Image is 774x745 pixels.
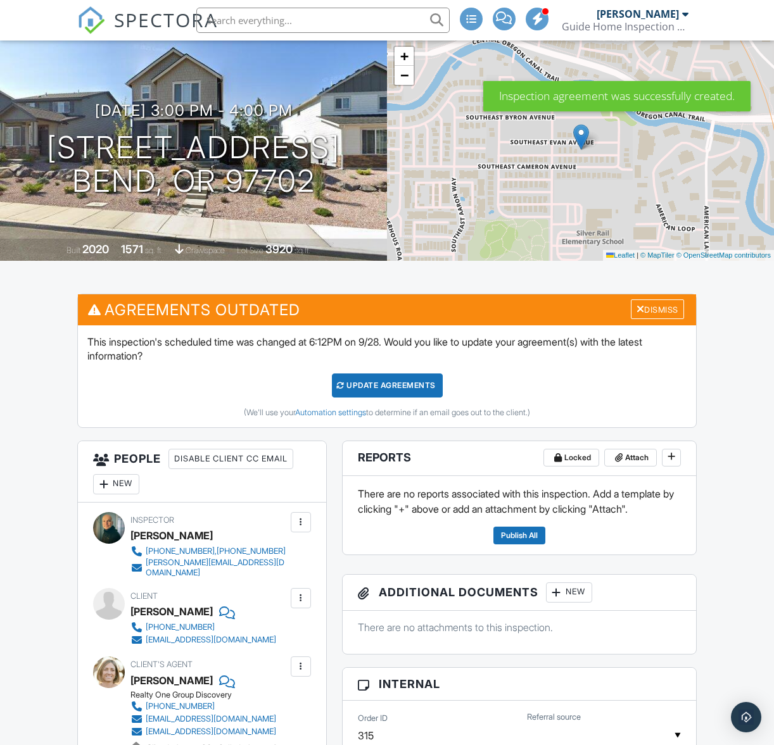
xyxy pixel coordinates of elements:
a: [PERSON_NAME] [130,671,213,690]
div: [PERSON_NAME] [130,602,213,621]
div: [PERSON_NAME] [597,8,679,20]
span: Inspector [130,515,174,525]
div: [EMAIL_ADDRESS][DOMAIN_NAME] [146,714,276,724]
a: [EMAIL_ADDRESS][DOMAIN_NAME] [130,634,276,646]
img: The Best Home Inspection Software - Spectora [77,6,105,34]
div: [PERSON_NAME] [130,526,213,545]
label: Order ID [358,713,388,724]
div: 3920 [265,242,293,256]
span: sq.ft. [295,246,310,255]
span: − [400,67,409,83]
a: Leaflet [606,251,635,259]
div: New [93,474,139,494]
div: Disable Client CC Email [168,449,293,469]
a: SPECTORA [77,17,218,44]
span: Client's Agent [130,660,193,669]
div: (We'll use your to determine if an email goes out to the client.) [87,408,687,418]
p: There are no attachments to this inspection. [358,620,681,634]
div: [PHONE_NUMBER] [146,622,215,632]
div: [EMAIL_ADDRESS][DOMAIN_NAME] [146,727,276,737]
span: sq. ft. [145,246,163,255]
a: [EMAIL_ADDRESS][DOMAIN_NAME] [130,725,276,738]
a: [PHONE_NUMBER] [130,700,276,713]
div: [PHONE_NUMBER] [146,701,215,711]
div: [EMAIL_ADDRESS][DOMAIN_NAME] [146,635,276,645]
span: Built [67,246,80,255]
h3: Internal [343,668,696,701]
a: Automation settings [295,408,366,417]
a: © OpenStreetMap contributors [676,251,771,259]
h1: [STREET_ADDRESS] Bend, OR 97702 [47,131,340,198]
div: Guide Home Inspection LLC [562,20,688,33]
a: [PHONE_NUMBER] [130,621,276,634]
a: [EMAIL_ADDRESS][DOMAIN_NAME] [130,713,276,725]
div: [PHONE_NUMBER],[PHONE_NUMBER] [146,546,286,556]
a: [PHONE_NUMBER],[PHONE_NUMBER] [130,545,287,558]
h3: [DATE] 3:00 pm - 4:00 pm [95,102,293,119]
div: Open Intercom Messenger [731,702,761,732]
a: Zoom in [395,47,414,66]
div: Inspection agreement was successfully created. [483,81,751,111]
a: [PERSON_NAME][EMAIL_ADDRESS][DOMAIN_NAME] [130,558,287,578]
img: Marker [573,124,589,150]
span: Lot Size [237,246,263,255]
span: SPECTORA [114,6,218,33]
div: New [546,582,592,603]
div: [PERSON_NAME][EMAIL_ADDRESS][DOMAIN_NAME] [146,558,287,578]
div: Realty One Group Discovery [130,690,286,700]
input: Search everything... [196,8,450,33]
a: © MapTiler [640,251,675,259]
div: 1571 [121,242,143,256]
span: | [637,251,638,259]
div: Dismiss [631,299,684,319]
div: Update Agreements [332,373,443,398]
h3: Additional Documents [343,575,696,611]
h3: Agreements Outdated [78,294,696,325]
a: Zoom out [395,66,414,85]
span: crawlspace [186,246,225,255]
label: Referral source [527,711,581,723]
div: This inspection's scheduled time was changed at 6:12PM on 9/28. Would you like to update your agr... [78,325,696,427]
span: Client [130,591,158,601]
h3: People [78,441,326,503]
div: 2020 [82,242,109,256]
span: + [400,48,409,64]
